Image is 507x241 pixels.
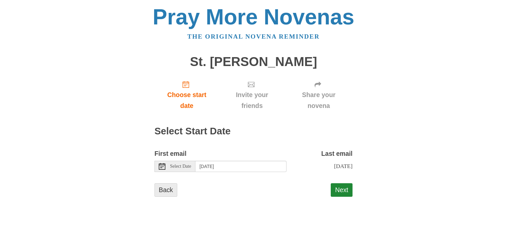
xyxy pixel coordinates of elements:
span: Share your novena [291,89,346,111]
a: Invite your friends [219,75,285,115]
span: Select Date [170,164,191,169]
button: Next [331,183,353,197]
label: First email [154,148,186,159]
h2: Select Start Date [154,126,353,137]
label: Last email [321,148,353,159]
a: Choose start date [154,75,219,115]
span: Invite your friends [226,89,278,111]
span: [DATE] [334,163,353,169]
h1: St. [PERSON_NAME] [154,55,353,69]
a: Pray More Novenas [153,5,355,29]
a: The original novena reminder [187,33,320,40]
span: Choose start date [161,89,213,111]
a: Share your novena [285,75,353,115]
a: Back [154,183,177,197]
